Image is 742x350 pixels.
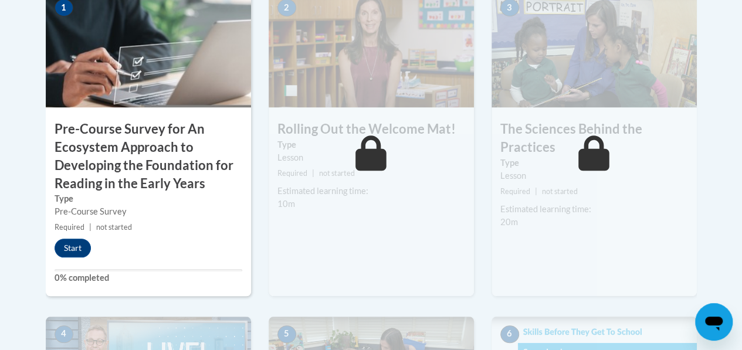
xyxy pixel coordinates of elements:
[55,205,242,218] div: Pre-Course Survey
[277,199,295,209] span: 10m
[535,187,537,196] span: |
[277,151,465,164] div: Lesson
[542,187,578,196] span: not started
[55,239,91,257] button: Start
[46,120,251,192] h3: Pre-Course Survey for An Ecosystem Approach to Developing the Foundation for Reading in the Early...
[277,169,307,178] span: Required
[96,223,132,232] span: not started
[55,271,242,284] label: 0% completed
[55,223,84,232] span: Required
[89,223,92,232] span: |
[319,169,355,178] span: not started
[500,187,530,196] span: Required
[277,138,465,151] label: Type
[277,325,296,343] span: 5
[695,303,733,341] iframe: Button to launch messaging window
[55,192,242,205] label: Type
[500,157,688,169] label: Type
[269,120,474,138] h3: Rolling Out the Welcome Mat!
[500,169,688,182] div: Lesson
[492,120,697,157] h3: The Sciences Behind the Practices
[55,325,73,343] span: 4
[312,169,314,178] span: |
[500,325,519,343] span: 6
[277,185,465,198] div: Estimated learning time:
[500,203,688,216] div: Estimated learning time:
[500,217,518,227] span: 20m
